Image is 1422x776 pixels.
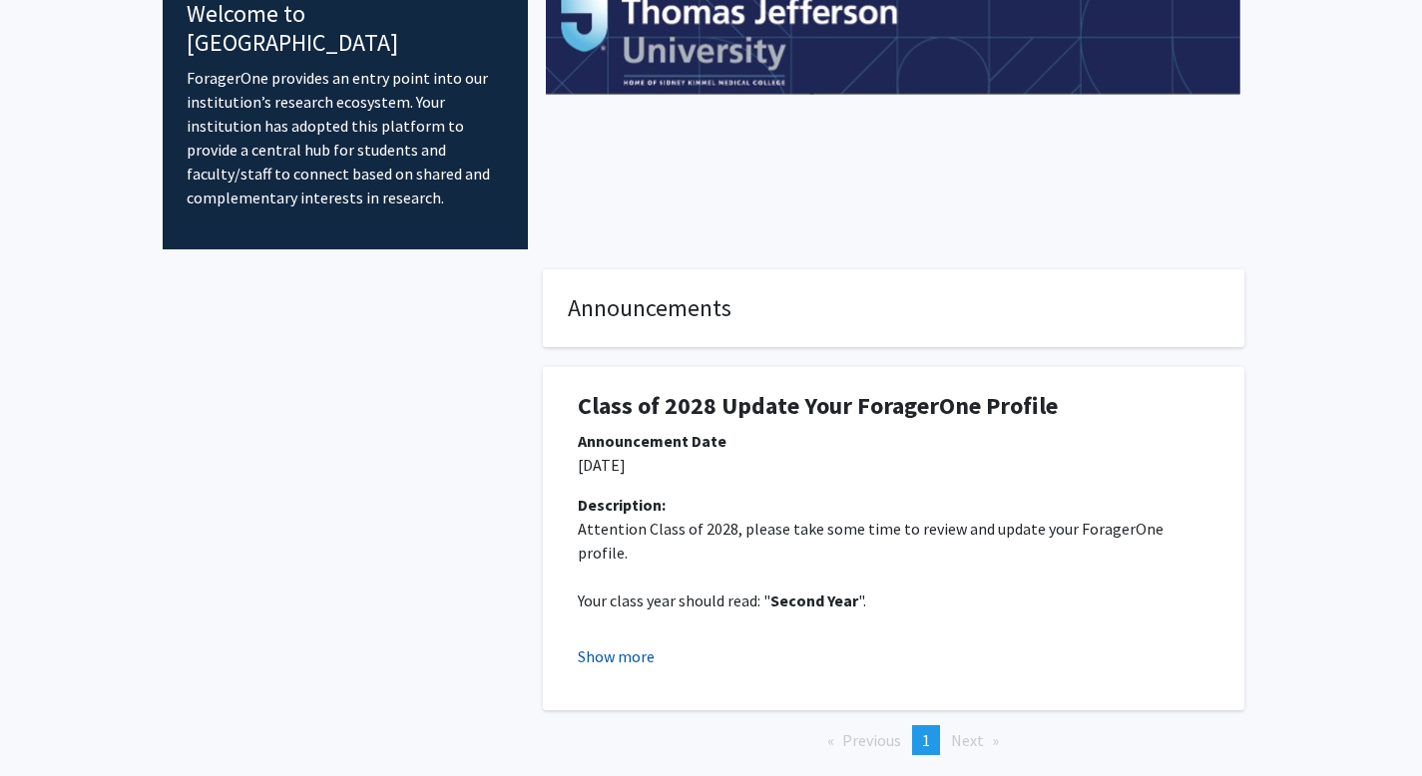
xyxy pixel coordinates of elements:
[568,294,1219,323] h4: Announcements
[578,453,1209,477] p: [DATE]
[578,493,1209,517] div: Description:
[578,588,1209,612] p: Your class year should read: " ".
[578,644,655,668] button: Show more
[951,730,984,750] span: Next
[15,686,85,761] iframe: Chat
[543,725,1244,755] ul: Pagination
[922,730,930,750] span: 1
[770,590,858,610] strong: Second Year
[578,429,1209,453] div: Announcement Date
[578,392,1209,421] h1: Class of 2028 Update Your ForagerOne Profile
[187,66,505,209] p: ForagerOne provides an entry point into our institution’s research ecosystem. Your institution ha...
[578,517,1209,565] p: Attention Class of 2028, please take some time to review and update your ForagerOne profile.
[842,730,901,750] span: Previous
